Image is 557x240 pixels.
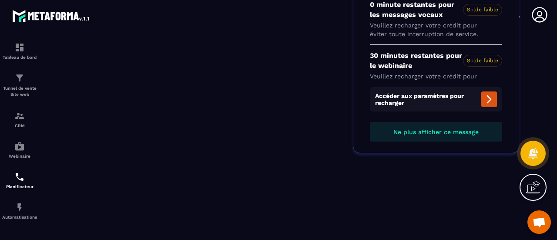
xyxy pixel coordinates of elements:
[14,42,25,53] img: formation
[2,196,37,226] a: automationsautomationsAutomatisations
[463,4,502,16] span: Solde faible
[527,210,551,234] div: Ouvrir le chat
[2,85,37,98] p: Tunnel de vente Site web
[2,66,37,104] a: formationformationTunnel de vente Site web
[370,122,502,142] button: Ne plus afficher ce message
[2,184,37,189] p: Planificateur
[2,104,37,135] a: formationformationCRM
[2,135,37,165] a: automationsautomationsWebinaire
[2,55,37,60] p: Tableau de bord
[12,8,91,24] img: logo
[2,165,37,196] a: schedulerschedulerPlanificateur
[370,87,502,112] span: Accéder aux paramètres pour recharger
[2,154,37,159] p: Webinaire
[370,21,502,38] p: Veuillez recharger votre crédit pour éviter toute interruption de service.
[14,141,25,152] img: automations
[2,36,37,66] a: formationformationTableau de bord
[463,55,502,67] span: Solde faible
[2,123,37,128] p: CRM
[370,72,502,89] p: Veuillez recharger votre crédit pour éviter toute interruption de service.
[14,73,25,83] img: formation
[14,111,25,121] img: formation
[370,51,502,71] p: 30 minutes restantes pour le webinaire
[393,128,479,135] span: Ne plus afficher ce message
[14,172,25,182] img: scheduler
[14,202,25,213] img: automations
[2,215,37,220] p: Automatisations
